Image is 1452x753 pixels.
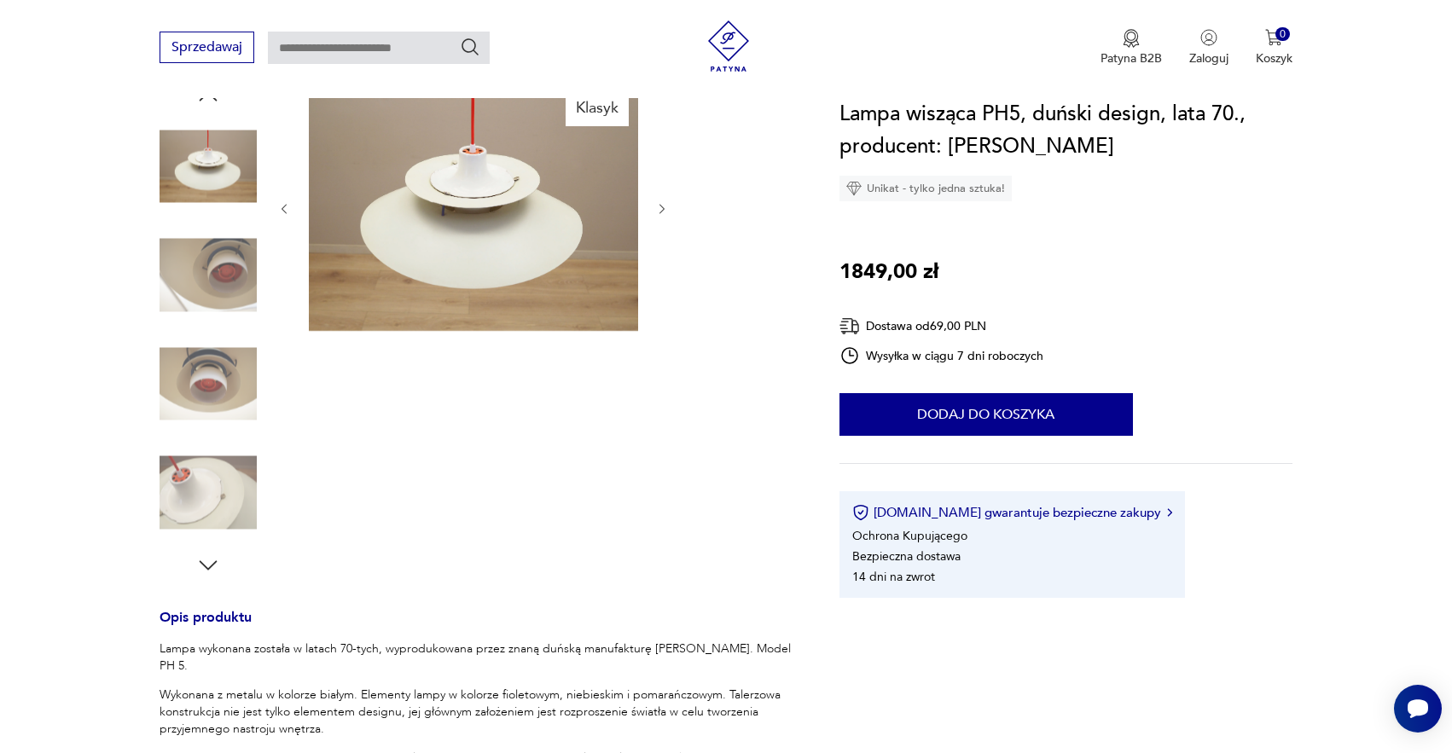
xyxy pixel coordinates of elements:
img: Ikona koszyka [1265,29,1282,46]
div: Unikat - tylko jedna sztuka! [839,176,1012,201]
img: Ikona certyfikatu [852,504,869,521]
img: Zdjęcie produktu Lampa wisząca PH5, duński design, lata 70., producent: Louis Poulsen [309,84,638,331]
li: Ochrona Kupującego [852,528,967,544]
li: 14 dni na zwrot [852,569,935,585]
p: Patyna B2B [1101,50,1162,67]
div: Klasyk [566,90,629,126]
div: Wysyłka w ciągu 7 dni roboczych [839,345,1044,366]
p: Lampa wykonana została w latach 70-tych, wyprodukowana przez znaną duńską manufakturę [PERSON_NAM... [160,640,799,675]
a: Ikona medaluPatyna B2B [1101,29,1162,67]
img: Zdjęcie produktu Lampa wisząca PH5, duński design, lata 70., producent: Louis Poulsen [160,118,257,215]
div: Dostawa od 69,00 PLN [839,316,1044,337]
img: Ikona diamentu [846,181,862,196]
li: Bezpieczna dostawa [852,548,961,565]
p: Zaloguj [1189,50,1228,67]
p: 1849,00 zł [839,256,938,288]
img: Ikona dostawy [839,316,860,337]
h1: Lampa wisząca PH5, duński design, lata 70., producent: [PERSON_NAME] [839,98,1292,163]
img: Zdjęcie produktu Lampa wisząca PH5, duński design, lata 70., producent: Louis Poulsen [160,227,257,324]
img: Ikonka użytkownika [1200,29,1217,46]
h3: Opis produktu [160,612,799,640]
a: Sprzedawaj [160,43,254,55]
button: 0Koszyk [1256,29,1292,67]
button: Sprzedawaj [160,32,254,63]
button: Patyna B2B [1101,29,1162,67]
p: Wykonana z metalu w kolorze białym. Elementy lampy w kolorze fioletowym, niebieskim i pomarańczow... [160,686,799,738]
iframe: Smartsupp widget button [1394,685,1442,733]
img: Patyna - sklep z meblami i dekoracjami vintage [703,20,754,72]
img: Ikona medalu [1123,29,1140,48]
button: Zaloguj [1189,29,1228,67]
button: [DOMAIN_NAME] gwarantuje bezpieczne zakupy [852,504,1172,521]
img: Ikona strzałki w prawo [1167,508,1172,517]
button: Dodaj do koszyka [839,393,1133,436]
button: Szukaj [460,37,480,57]
img: Zdjęcie produktu Lampa wisząca PH5, duński design, lata 70., producent: Louis Poulsen [160,335,257,432]
img: Zdjęcie produktu Lampa wisząca PH5, duński design, lata 70., producent: Louis Poulsen [160,444,257,542]
div: 0 [1275,27,1290,42]
p: Koszyk [1256,50,1292,67]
